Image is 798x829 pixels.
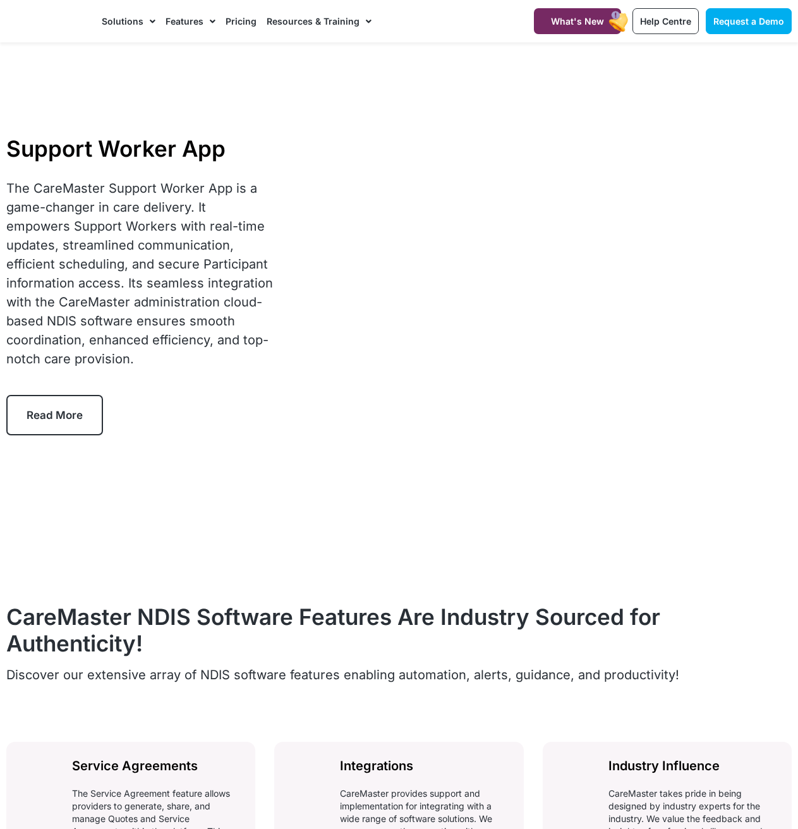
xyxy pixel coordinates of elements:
span: Help Centre [640,16,691,27]
span: What's New [551,16,604,27]
a: Help Centre [632,8,699,34]
h2: Service Agreements [72,758,239,775]
img: CareMaster Logo [6,12,89,30]
img: Industry-informed, CareMaster NDIS CRM integrates NDIS Support Worker and Participant Apps, showc... [559,758,595,796]
h2: CareMaster NDIS Software Features Are Industry Sourced for Authenticity! [6,603,792,657]
a: What's New [534,8,621,34]
p: Discover our extensive array of NDIS software features enabling automation, alerts, guidance, and... [6,665,792,684]
h2: Industry Influence [608,758,776,775]
a: Request a Demo [706,8,792,34]
div: The CareMaster Support Worker App is a game-changer in care delivery. It empowers Support Workers... [6,179,273,368]
span: Request a Demo [713,16,784,27]
img: CareMaster NDIS CRM ensures seamless work integration with Xero and MYOB, optimising financial ma... [290,758,327,796]
h2: Integrations [340,758,507,775]
span: Read More [27,409,83,421]
h1: Support Worker App [6,135,273,162]
a: Read More [6,395,103,435]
